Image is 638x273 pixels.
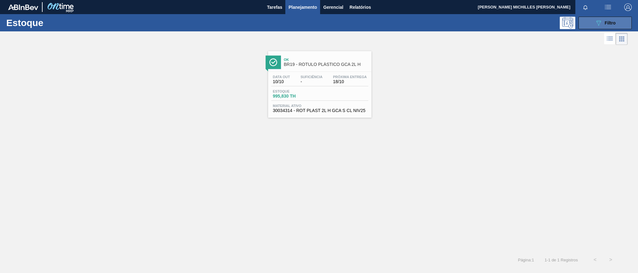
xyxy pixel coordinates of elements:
[518,258,534,262] span: Página : 1
[300,79,322,84] span: -
[603,252,619,268] button: >
[263,46,375,118] a: ÍconeOkBR19 - RÓTULO PLÁSTICO GCA 2L HData out10/10Suficiência-Próxima Entrega18/10Estoque995,830...
[300,75,322,79] span: Suficiência
[6,19,101,26] h1: Estoque
[543,258,578,262] span: 1 - 1 de 1 Registros
[616,33,628,45] div: Visão em Cards
[273,104,367,108] span: Material ativo
[624,3,632,11] img: Logout
[604,33,616,45] div: Visão em Lista
[605,20,616,25] span: Filtro
[8,4,38,10] img: TNhmsLtSVTkK8tSr43FrP2fwEKptu5GPRR3wAAAABJRU5ErkJggg==
[323,3,343,11] span: Gerencial
[587,252,603,268] button: <
[273,108,367,113] span: 30034314 - ROT PLAST 2L H GCA S CL NIV25
[273,89,317,93] span: Estoque
[575,3,595,12] button: Notificações
[288,3,317,11] span: Planejamento
[560,17,575,29] div: Pogramando: nenhum usuário selecionado
[333,79,367,84] span: 18/10
[350,3,371,11] span: Relatórios
[269,58,277,66] img: Ícone
[273,79,290,84] span: 10/10
[604,3,612,11] img: userActions
[273,94,317,99] span: 995,830 TH
[284,62,368,67] span: BR19 - RÓTULO PLÁSTICO GCA 2L H
[267,3,282,11] span: Tarefas
[333,75,367,79] span: Próxima Entrega
[578,17,632,29] button: Filtro
[284,58,368,62] span: Ok
[273,75,290,79] span: Data out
